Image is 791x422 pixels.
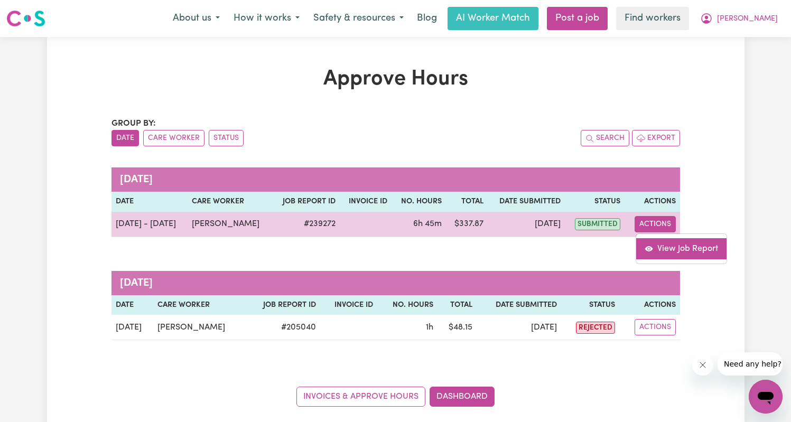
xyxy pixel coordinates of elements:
img: Careseekers logo [6,9,45,28]
button: sort invoices by care worker [143,130,204,146]
span: [PERSON_NAME] [717,13,778,25]
button: sort invoices by date [111,130,139,146]
span: 1 hour [426,323,433,332]
button: Search [581,130,629,146]
a: Careseekers logo [6,6,45,31]
th: No. Hours [377,295,437,315]
td: [PERSON_NAME] [188,212,272,237]
th: Total [438,295,477,315]
button: About us [166,7,227,30]
div: Actions [636,233,727,264]
a: Find workers [616,7,689,30]
caption: [DATE] [111,167,680,192]
th: Job Report ID [272,192,340,212]
th: Actions [625,192,680,212]
button: Actions [635,216,676,232]
span: submitted [575,218,620,230]
a: View job report 239272 [636,238,727,259]
th: Invoice ID [340,192,392,212]
td: [PERSON_NAME] [153,315,246,340]
th: Status [561,295,619,315]
span: 6 hours 45 minutes [413,220,442,228]
iframe: Message from company [718,352,783,376]
caption: [DATE] [111,271,680,295]
th: Invoice ID [320,295,377,315]
td: [DATE] [477,315,562,340]
th: Total [446,192,488,212]
button: Safety & resources [306,7,411,30]
th: Date [111,192,188,212]
a: Dashboard [430,387,495,407]
button: Actions [635,319,676,335]
td: # 239272 [272,212,340,237]
button: My Account [693,7,785,30]
th: Date Submitted [488,192,565,212]
a: AI Worker Match [448,7,538,30]
td: [DATE] [111,315,153,340]
h1: Approve Hours [111,67,680,92]
th: Date [111,295,153,315]
td: [DATE] [488,212,565,237]
span: rejected [576,322,615,334]
a: Invoices & Approve Hours [296,387,425,407]
th: Job Report ID [246,295,320,315]
td: # 205040 [246,315,320,340]
th: Care worker [153,295,246,315]
a: Blog [411,7,443,30]
iframe: Close message [692,354,713,376]
th: Actions [619,295,680,315]
iframe: Button to launch messaging window [749,380,783,414]
button: sort invoices by paid status [209,130,244,146]
a: Post a job [547,7,608,30]
th: Care worker [188,192,272,212]
td: $ 337.87 [446,212,488,237]
th: Status [565,192,625,212]
button: Export [632,130,680,146]
span: Group by: [111,119,156,128]
th: Date Submitted [477,295,562,315]
td: [DATE] - [DATE] [111,212,188,237]
th: No. Hours [392,192,446,212]
button: How it works [227,7,306,30]
td: $ 48.15 [438,315,477,340]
